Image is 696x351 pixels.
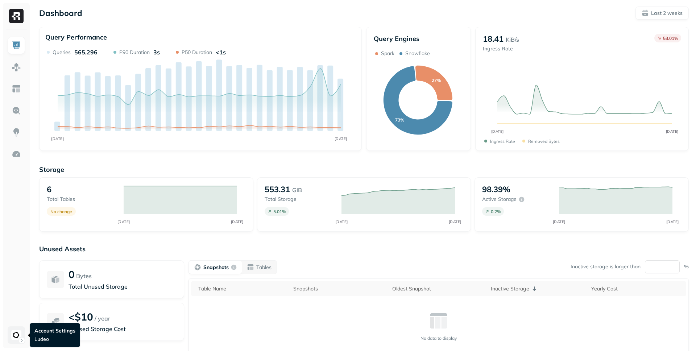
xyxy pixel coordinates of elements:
[666,129,678,134] tspan: [DATE]
[12,62,21,72] img: Assets
[256,264,272,271] p: Tables
[374,34,463,43] p: Query Engines
[74,49,98,56] p: 565,296
[76,272,92,280] p: Bytes
[53,49,71,56] p: Queries
[47,184,51,194] p: 6
[490,139,515,144] p: Ingress Rate
[491,129,504,134] tspan: [DATE]
[265,196,334,203] p: Total storage
[635,7,689,20] button: Last 2 weeks
[39,165,689,174] p: Storage
[528,139,560,144] p: Removed bytes
[198,285,286,292] div: Table Name
[506,35,519,44] p: KiB/s
[392,285,484,292] div: Oldest Snapshot
[432,78,441,83] text: 27%
[663,36,678,41] p: 53.01 %
[491,285,529,292] p: Inactive Storage
[265,184,290,194] p: 553.31
[69,325,177,333] p: Unused Storage Cost
[9,9,24,23] img: Ryft
[45,33,107,41] p: Query Performance
[11,330,21,340] img: Ludeo
[273,209,286,214] p: 5.01 %
[293,285,385,292] div: Snapshots
[69,310,93,323] p: <$10
[12,84,21,94] img: Asset Explorer
[182,49,212,56] p: P50 Duration
[117,219,130,224] tspan: [DATE]
[12,149,21,159] img: Optimization
[553,219,565,224] tspan: [DATE]
[335,219,348,224] tspan: [DATE]
[482,196,517,203] p: Active storage
[203,264,229,271] p: Snapshots
[335,136,347,141] tspan: [DATE]
[51,136,64,141] tspan: [DATE]
[405,50,430,57] p: Snowflake
[684,263,689,270] p: %
[34,336,75,343] p: Ludeo
[591,285,683,292] div: Yearly Cost
[216,49,226,56] p: <1s
[448,219,461,224] tspan: [DATE]
[491,209,501,214] p: 0.2 %
[95,314,110,323] p: / year
[666,219,679,224] tspan: [DATE]
[47,196,116,203] p: Total tables
[483,34,504,44] p: 18.41
[12,128,21,137] img: Insights
[482,184,510,194] p: 98.39%
[153,49,160,56] p: 3s
[12,106,21,115] img: Query Explorer
[39,8,82,18] p: Dashboard
[395,117,404,123] text: 73%
[292,186,302,194] p: GiB
[231,219,244,224] tspan: [DATE]
[69,282,177,291] p: Total Unused Storage
[69,268,75,281] p: 0
[39,245,689,253] p: Unused Assets
[420,335,457,341] p: No data to display
[571,263,641,270] p: Inactive storage is larger than
[50,209,72,214] p: No change
[34,327,75,334] p: Account Settings
[381,50,394,57] p: Spark
[12,41,21,50] img: Dashboard
[651,10,683,17] p: Last 2 weeks
[119,49,150,56] p: P90 Duration
[483,45,519,52] p: Ingress Rate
